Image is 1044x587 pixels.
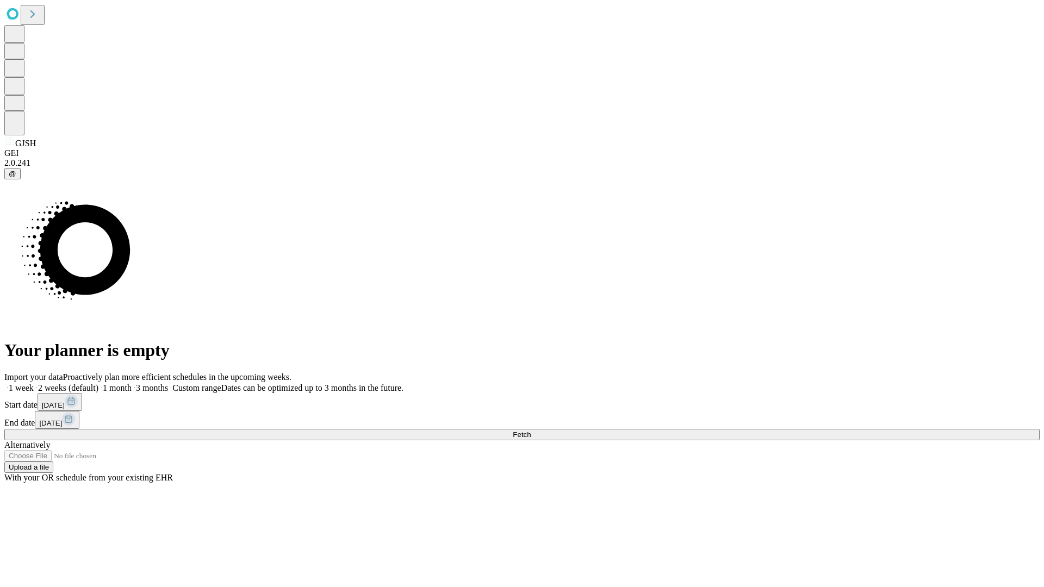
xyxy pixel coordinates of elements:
span: [DATE] [39,419,62,427]
span: GJSH [15,139,36,148]
h1: Your planner is empty [4,340,1040,360]
div: 2.0.241 [4,158,1040,168]
span: Proactively plan more efficient schedules in the upcoming weeks. [63,372,291,382]
div: Start date [4,393,1040,411]
button: [DATE] [35,411,79,429]
button: @ [4,168,21,179]
span: Import your data [4,372,63,382]
button: Fetch [4,429,1040,440]
span: 1 week [9,383,34,392]
span: With your OR schedule from your existing EHR [4,473,173,482]
span: [DATE] [42,401,65,409]
span: Custom range [172,383,221,392]
span: Alternatively [4,440,50,449]
span: 3 months [136,383,168,392]
span: Fetch [513,430,531,439]
div: GEI [4,148,1040,158]
span: 1 month [103,383,132,392]
button: Upload a file [4,461,53,473]
span: 2 weeks (default) [38,383,98,392]
span: @ [9,170,16,178]
button: [DATE] [38,393,82,411]
span: Dates can be optimized up to 3 months in the future. [221,383,403,392]
div: End date [4,411,1040,429]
